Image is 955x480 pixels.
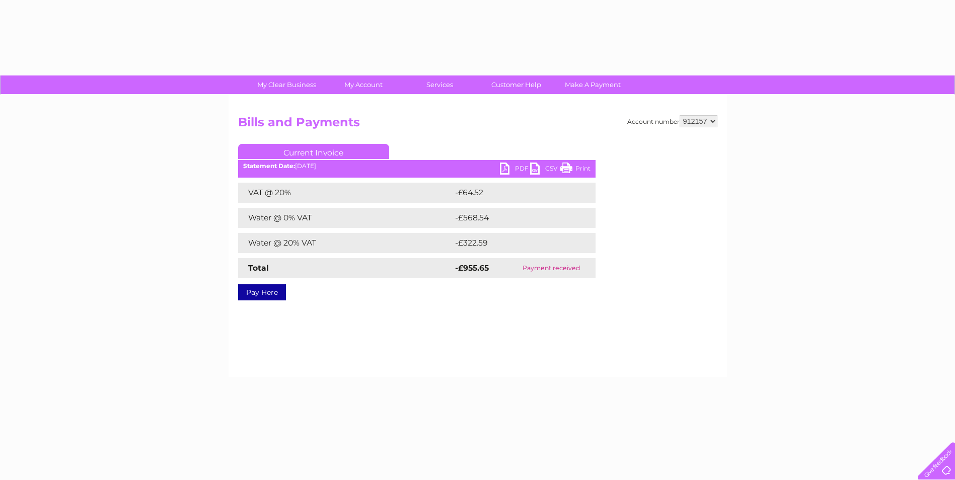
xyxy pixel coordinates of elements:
[322,75,405,94] a: My Account
[245,75,328,94] a: My Clear Business
[453,233,579,253] td: -£322.59
[551,75,634,94] a: Make A Payment
[453,208,579,228] td: -£568.54
[475,75,558,94] a: Customer Help
[243,162,295,170] b: Statement Date:
[238,144,389,159] a: Current Invoice
[453,183,577,203] td: -£64.52
[238,115,717,134] h2: Bills and Payments
[238,208,453,228] td: Water @ 0% VAT
[238,163,596,170] div: [DATE]
[238,233,453,253] td: Water @ 20% VAT
[507,258,595,278] td: Payment received
[560,163,591,177] a: Print
[238,284,286,300] a: Pay Here
[530,163,560,177] a: CSV
[455,263,489,273] strong: -£955.65
[627,115,717,127] div: Account number
[398,75,481,94] a: Services
[238,183,453,203] td: VAT @ 20%
[500,163,530,177] a: PDF
[248,263,269,273] strong: Total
